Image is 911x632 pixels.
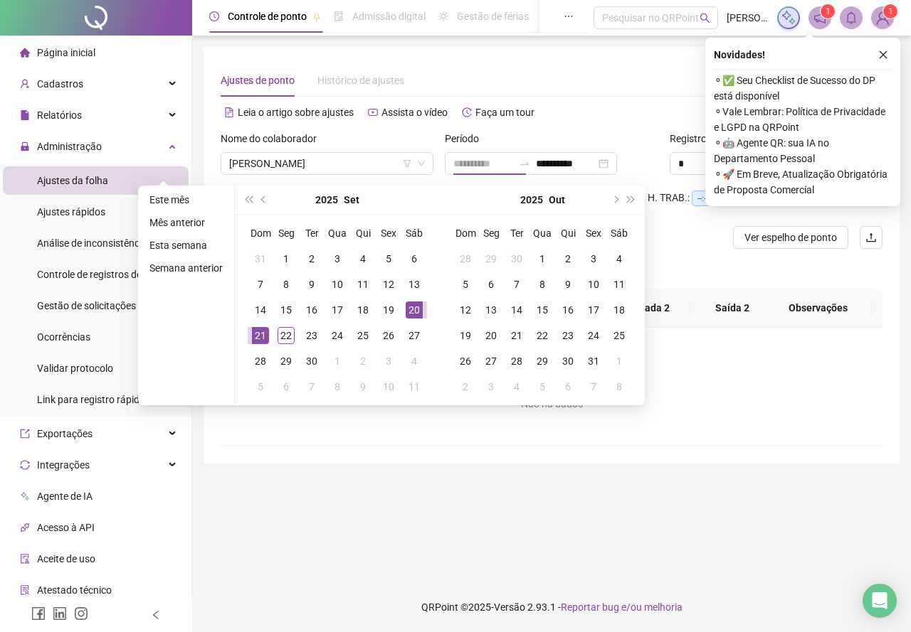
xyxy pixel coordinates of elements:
td: 2025-10-27 [478,348,504,374]
td: 2025-11-01 [606,348,632,374]
td: 2025-11-06 [555,374,581,400]
span: sync [20,460,30,470]
span: Ver espelho de ponto [744,230,837,245]
span: Observações [776,300,860,316]
td: 2025-11-02 [453,374,478,400]
div: 21 [508,327,525,344]
button: month panel [344,186,359,214]
td: 2025-10-01 [530,246,555,272]
sup: Atualize o seu contato no menu Meus Dados [883,4,897,18]
span: 1 [888,6,893,16]
div: 12 [380,276,397,293]
div: 7 [252,276,269,293]
td: 2025-09-07 [248,272,273,297]
td: 2025-09-12 [376,272,401,297]
div: 3 [585,250,602,267]
span: Ajustes rápidos [37,206,105,218]
th: Sex [581,220,606,246]
td: 2025-10-29 [530,348,555,374]
div: 30 [303,353,320,370]
div: 3 [483,378,500,395]
div: 28 [508,353,525,370]
td: 2025-10-01 [325,348,350,374]
div: 16 [559,301,576,318]
td: 2025-09-23 [299,323,325,348]
div: 22 [534,327,551,344]
div: 5 [457,276,474,293]
div: 5 [380,250,397,267]
span: ⚬ 🤖 Agente QR: sua IA no Departamento Pessoal [714,135,892,166]
td: 2025-09-30 [504,246,530,272]
td: 2025-09-18 [350,297,376,323]
th: Seg [478,220,504,246]
span: audit [20,554,30,564]
span: Exportações [37,428,93,439]
div: 25 [354,327,372,344]
footer: QRPoint © 2025 - 2.93.1 - [192,582,911,632]
div: 29 [483,250,500,267]
td: 2025-10-05 [248,374,273,400]
td: 2025-10-03 [376,348,401,374]
td: 2025-09-28 [453,246,478,272]
td: 2025-10-06 [273,374,299,400]
span: to [519,158,530,169]
td: 2025-10-11 [606,272,632,297]
label: Nome do colaborador [221,131,326,146]
td: 2025-10-19 [453,323,478,348]
div: 24 [585,327,602,344]
td: 2025-09-26 [376,323,401,348]
span: solution [20,585,30,595]
td: 2025-09-15 [273,297,299,323]
span: history [462,107,472,117]
td: 2025-09-17 [325,297,350,323]
td: 2025-09-10 [325,272,350,297]
span: Página inicial [37,47,95,58]
td: 2025-09-08 [273,272,299,297]
span: left [151,610,161,620]
td: 2025-10-18 [606,297,632,323]
div: 5 [534,378,551,395]
div: 23 [559,327,576,344]
span: Agente de IA [37,491,93,502]
th: Dom [248,220,273,246]
td: 2025-09-30 [299,348,325,374]
li: Este mês [144,191,228,208]
span: file [20,110,30,120]
td: 2025-10-22 [530,323,555,348]
th: Observações [764,289,872,328]
div: 28 [252,353,269,370]
td: 2025-10-23 [555,323,581,348]
td: 2025-11-08 [606,374,632,400]
td: 2025-10-28 [504,348,530,374]
div: 11 [354,276,372,293]
td: 2025-09-11 [350,272,376,297]
span: Aceite de uso [37,553,95,564]
th: Sex [376,220,401,246]
div: 29 [278,353,295,370]
td: 2025-09-06 [401,246,427,272]
div: 1 [329,353,346,370]
td: 2025-09-29 [273,348,299,374]
td: 2025-08-31 [248,246,273,272]
th: Ter [299,220,325,246]
div: 28 [457,250,474,267]
span: Versão [494,601,525,613]
li: Semana anterior [144,259,228,277]
span: close [878,50,888,60]
span: Reportar bug e/ou melhoria [561,601,683,613]
span: 1 [826,6,831,16]
span: Gestão de férias [457,11,529,22]
span: Análise de inconsistências [37,237,152,249]
div: 7 [585,378,602,395]
div: 9 [303,276,320,293]
div: 27 [406,327,423,344]
div: 11 [406,378,423,395]
span: Relatórios [37,109,82,121]
span: Novidades ! [714,47,765,63]
td: 2025-09-27 [401,323,427,348]
td: 2025-10-25 [606,323,632,348]
div: 1 [534,250,551,267]
th: Qua [530,220,555,246]
td: 2025-10-04 [606,246,632,272]
li: Mês anterior [144,214,228,231]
